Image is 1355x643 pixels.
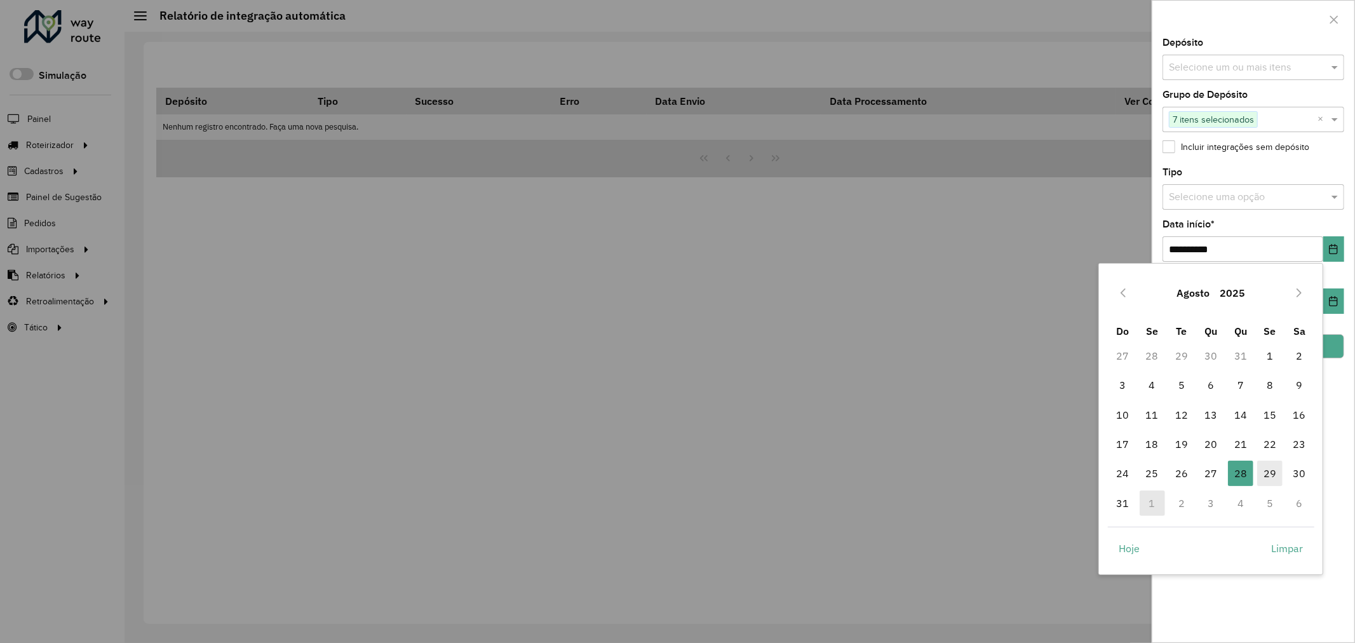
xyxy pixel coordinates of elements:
td: 1 [1138,489,1167,518]
span: 25 [1140,461,1165,486]
td: 2 [1167,489,1196,518]
label: Grupo de Depósito [1163,87,1248,102]
button: Limpar [1261,536,1314,561]
td: 31 [1108,489,1137,518]
span: 21 [1228,431,1253,457]
td: 3 [1108,370,1137,400]
td: 9 [1284,370,1314,400]
span: 15 [1257,402,1283,428]
td: 17 [1108,430,1137,459]
span: 28 [1228,461,1253,486]
button: Choose Date [1323,288,1344,314]
td: 23 [1284,430,1314,459]
td: 5 [1255,489,1284,518]
button: Choose Month [1171,278,1215,308]
label: Data início [1163,217,1215,232]
td: 14 [1226,400,1255,429]
label: Tipo [1163,165,1182,180]
span: 6 [1198,372,1224,398]
td: 11 [1138,400,1167,429]
td: 18 [1138,430,1167,459]
span: 5 [1169,372,1194,398]
span: 31 [1110,491,1135,516]
td: 15 [1255,400,1284,429]
span: Qu [1204,325,1217,337]
td: 6 [1196,370,1225,400]
span: 12 [1169,402,1194,428]
span: 23 [1287,431,1312,457]
span: 19 [1169,431,1194,457]
span: 1 [1257,343,1283,369]
span: 14 [1228,402,1253,428]
label: Depósito [1163,35,1203,50]
td: 1 [1255,341,1284,370]
span: 29 [1257,461,1283,486]
span: Qu [1234,325,1247,337]
td: 28 [1138,341,1167,370]
td: 4 [1138,370,1167,400]
td: 7 [1226,370,1255,400]
span: 10 [1110,402,1135,428]
span: 24 [1110,461,1135,486]
td: 21 [1226,430,1255,459]
td: 5 [1167,370,1196,400]
span: 26 [1169,461,1194,486]
td: 25 [1138,459,1167,488]
span: 17 [1110,431,1135,457]
td: 20 [1196,430,1225,459]
td: 28 [1226,459,1255,488]
td: 19 [1167,430,1196,459]
td: 12 [1167,400,1196,429]
span: 4 [1140,372,1165,398]
span: 8 [1257,372,1283,398]
td: 27 [1108,341,1137,370]
span: 7 [1228,372,1253,398]
td: 2 [1284,341,1314,370]
button: Previous Month [1113,283,1133,303]
span: Hoje [1119,541,1140,556]
span: 9 [1287,372,1312,398]
td: 29 [1255,459,1284,488]
span: Do [1116,325,1129,337]
td: 30 [1196,341,1225,370]
span: Se [1146,325,1158,337]
span: Se [1264,325,1276,337]
button: Next Month [1289,283,1309,303]
td: 27 [1196,459,1225,488]
td: 3 [1196,489,1225,518]
span: 22 [1257,431,1283,457]
td: 29 [1167,341,1196,370]
td: 24 [1108,459,1137,488]
td: 22 [1255,430,1284,459]
td: 4 [1226,489,1255,518]
span: 20 [1198,431,1224,457]
td: 10 [1108,400,1137,429]
span: Limpar [1272,541,1304,556]
span: 27 [1198,461,1224,486]
td: 26 [1167,459,1196,488]
span: Clear all [1318,112,1328,127]
span: 2 [1287,343,1312,369]
div: Choose Date [1098,263,1323,575]
span: 7 itens selecionados [1170,112,1257,127]
td: 16 [1284,400,1314,429]
td: 13 [1196,400,1225,429]
button: Hoje [1108,536,1150,561]
label: Incluir integrações sem depósito [1163,140,1309,154]
td: 8 [1255,370,1284,400]
button: Choose Year [1215,278,1250,308]
span: 30 [1287,461,1312,486]
span: 16 [1287,402,1312,428]
td: 30 [1284,459,1314,488]
span: 3 [1110,372,1135,398]
td: 31 [1226,341,1255,370]
td: 6 [1284,489,1314,518]
span: 18 [1140,431,1165,457]
span: Te [1176,325,1187,337]
span: 11 [1140,402,1165,428]
span: 13 [1198,402,1224,428]
button: Choose Date [1323,236,1344,262]
span: Sa [1293,325,1305,337]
